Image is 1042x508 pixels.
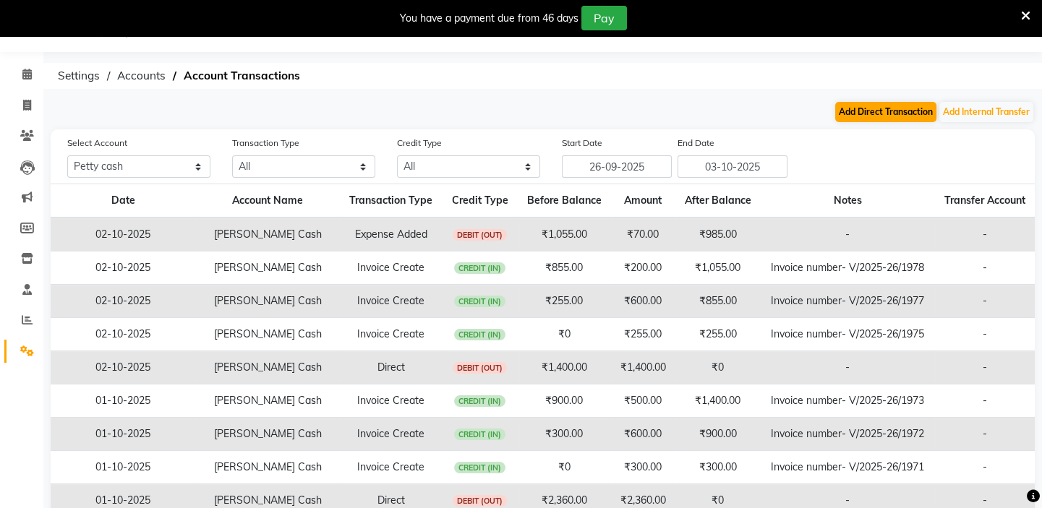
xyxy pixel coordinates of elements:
td: ₹855.00 [675,285,761,318]
span: CREDIT (IN) [454,329,506,340]
span: DEBIT (OUT) [453,362,508,374]
td: ₹0 [518,451,611,484]
td: - [761,351,935,384]
td: 02-10-2025 [51,251,195,285]
label: Start Date [562,137,602,150]
span: Account Transactions [176,63,307,89]
td: ₹300.00 [611,451,675,484]
td: ₹70.00 [611,218,675,251]
td: ₹1,055.00 [675,251,761,285]
td: [PERSON_NAME] Cash [195,285,340,318]
td: Invoice number- V/2025-26/1972 [761,418,935,451]
div: You have a payment due from 46 days [400,11,578,26]
td: - [934,251,1035,285]
td: ₹0 [675,351,761,384]
td: ₹255.00 [518,285,611,318]
td: ₹300.00 [518,418,611,451]
td: Invoice Create [340,285,443,318]
th: Amount [611,184,675,218]
td: - [934,384,1035,418]
td: - [934,218,1035,251]
td: [PERSON_NAME] Cash [195,351,340,384]
td: - [934,285,1035,318]
label: Credit Type [397,137,442,150]
label: Select Account [67,137,127,150]
span: CREDIT (IN) [454,395,506,407]
label: Transaction Type [232,137,299,150]
td: Invoice number- V/2025-26/1971 [761,451,935,484]
td: ₹1,055.00 [518,218,611,251]
span: DEBIT (OUT) [453,229,508,241]
td: Invoice number- V/2025-26/1973 [761,384,935,418]
td: ₹0 [518,318,611,351]
button: Pay [581,6,627,30]
td: Invoice Create [340,384,443,418]
td: - [934,318,1035,351]
td: Invoice Create [340,251,443,285]
td: [PERSON_NAME] Cash [195,384,340,418]
span: Settings [51,63,107,89]
td: 02-10-2025 [51,218,195,251]
td: Invoice Create [340,451,443,484]
td: Invoice Create [340,418,443,451]
th: Transaction Type [340,184,443,218]
td: ₹600.00 [611,418,675,451]
label: End Date [678,137,714,150]
td: ₹200.00 [611,251,675,285]
th: Notes [761,184,935,218]
th: Account Name [195,184,340,218]
td: ₹300.00 [675,451,761,484]
span: CREDIT (IN) [454,462,506,473]
td: ₹1,400.00 [518,351,611,384]
td: 02-10-2025 [51,318,195,351]
td: ₹255.00 [611,318,675,351]
td: 01-10-2025 [51,451,195,484]
th: Transfer Account [934,184,1035,218]
td: ₹855.00 [518,251,611,285]
span: CREDIT (IN) [454,262,506,274]
td: Invoice Create [340,318,443,351]
th: After Balance [675,184,761,218]
td: ₹255.00 [675,318,761,351]
span: CREDIT (IN) [454,429,506,440]
span: DEBIT (OUT) [453,495,508,507]
td: 02-10-2025 [51,285,195,318]
td: [PERSON_NAME] Cash [195,451,340,484]
td: - [934,451,1035,484]
td: [PERSON_NAME] Cash [195,218,340,251]
td: ₹1,400.00 [675,384,761,418]
span: Accounts [110,63,173,89]
td: [PERSON_NAME] Cash [195,418,340,451]
td: Expense Added [340,218,443,251]
td: Invoice number- V/2025-26/1977 [761,285,935,318]
th: Credit Type [443,184,518,218]
td: 01-10-2025 [51,418,195,451]
td: ₹985.00 [675,218,761,251]
td: ₹1,400.00 [611,351,675,384]
td: - [761,218,935,251]
td: ₹900.00 [518,384,611,418]
button: Add Direct Transaction [835,102,936,122]
td: ₹600.00 [611,285,675,318]
button: Add Internal Transfer [939,102,1033,122]
td: Direct [340,351,443,384]
td: [PERSON_NAME] Cash [195,251,340,285]
td: 02-10-2025 [51,351,195,384]
td: Invoice number- V/2025-26/1975 [761,318,935,351]
th: Before Balance [518,184,611,218]
span: CREDIT (IN) [454,296,506,307]
input: Start Date [562,155,672,178]
td: [PERSON_NAME] Cash [195,318,340,351]
td: ₹900.00 [675,418,761,451]
td: - [934,418,1035,451]
td: ₹500.00 [611,384,675,418]
input: End Date [678,155,787,178]
th: Date [51,184,195,218]
td: 01-10-2025 [51,384,195,418]
td: - [934,351,1035,384]
td: Invoice number- V/2025-26/1978 [761,251,935,285]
